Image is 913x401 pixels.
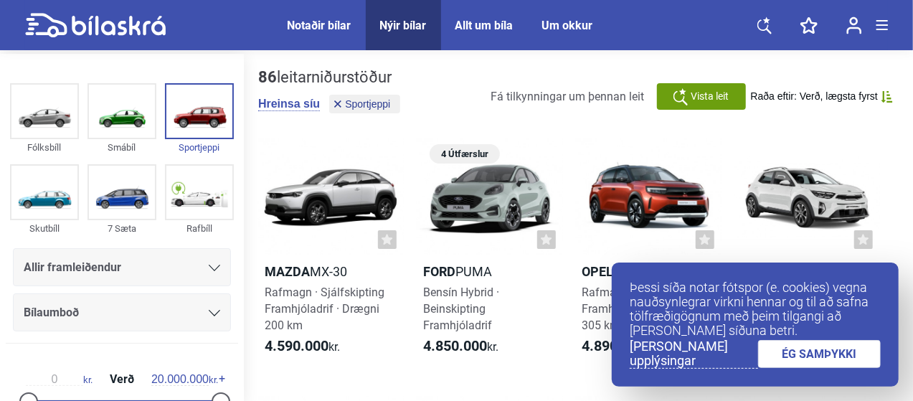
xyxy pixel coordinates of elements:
span: kr. [582,338,658,355]
button: Raða eftir: Verð, lægsta fyrst [751,90,893,103]
b: 4.890.000 [582,337,646,354]
span: Sportjeppi [345,99,390,109]
span: 4 Útfærslur [437,144,493,164]
span: Fá tilkynningar um þennan leit [491,90,645,103]
b: 4.850.000 [423,337,487,354]
b: 86 [258,68,277,86]
a: [PERSON_NAME] upplýsingar [630,339,758,369]
span: kr. [151,373,218,386]
span: Bílaumboð [24,303,79,323]
b: Ford [423,264,455,279]
div: leitarniðurstöður [258,68,404,87]
span: kr. [423,338,498,355]
span: Bensín Hybrid · Beinskipting Framhjóladrif [423,286,499,332]
a: 4 ÚtfærslurFordPumaBensín Hybrid · BeinskiptingFramhjóladrif4.850.000kr. [417,139,562,368]
span: Vista leit [691,89,729,104]
span: kr. [26,373,93,386]
div: Smábíl [87,139,156,156]
span: Verð [106,374,138,385]
h2: Frontera GS [576,263,722,280]
div: Sportjeppi [165,139,234,156]
div: 7 Sæta [87,220,156,237]
h2: Puma [417,263,562,280]
img: user-login.svg [846,16,862,34]
button: Sportjeppi [329,95,400,113]
b: Opel [582,264,614,279]
h2: MX-30 [258,263,404,280]
span: Rafmagn · Sjálfskipting Framhjóladrif · Drægni 305 km [582,286,702,332]
button: Hreinsa síu [258,97,320,111]
div: Skutbíll [10,220,79,237]
a: ÉG SAMÞYKKI [758,340,881,368]
a: Allt um bíla [455,19,514,32]
b: Mazda [265,264,310,279]
a: Um okkur [542,19,593,32]
div: Fólksbíll [10,139,79,156]
a: MazdaMX-30Rafmagn · SjálfskiptingFramhjóladrif · Drægni 200 km4.590.000kr. [258,139,404,368]
a: KiaStonicBensín · SjálfskiptingFramhjóladrif4.890.777kr. [734,139,880,368]
span: Raða eftir: Verð, lægsta fyrst [751,90,878,103]
span: Rafmagn · Sjálfskipting Framhjóladrif · Drægni 200 km [265,286,384,332]
a: OpelFrontera GSRafmagn · SjálfskiptingFramhjóladrif · Drægni 305 km4.890.000kr. [576,139,722,368]
p: Þessi síða notar fótspor (e. cookies) vegna nauðsynlegrar virkni hennar og til að safna tölfræðig... [630,280,881,338]
a: Nýir bílar [380,19,427,32]
b: 4.590.000 [265,337,328,354]
a: Notaðir bílar [288,19,351,32]
span: kr. [265,338,340,355]
span: Allir framleiðendur [24,258,121,278]
div: Rafbíll [165,220,234,237]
